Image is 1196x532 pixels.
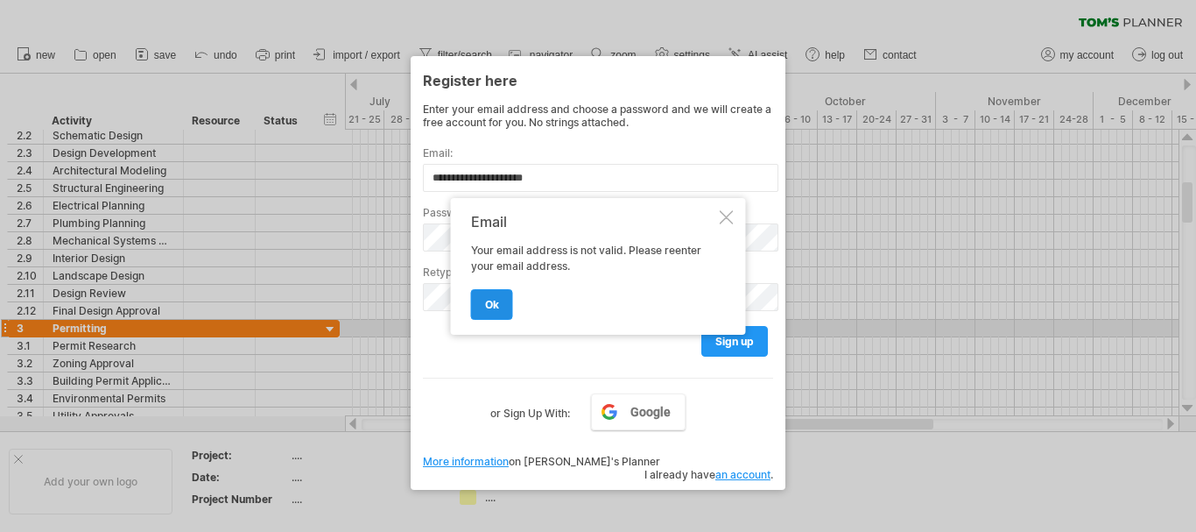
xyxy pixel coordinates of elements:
[471,289,513,320] a: ok
[423,455,660,468] span: on [PERSON_NAME]'s Planner
[423,64,773,96] div: Register here
[630,405,671,419] span: Google
[715,468,770,481] a: an account
[591,394,686,430] a: Google
[485,298,499,311] span: ok
[701,326,768,357] a: sign up
[423,146,773,160] label: Email:
[423,103,773,129] div: Enter your email address and choose a password and we will create a free account for you. No stri...
[423,266,773,279] label: Retype password:
[423,206,773,219] label: Password:
[715,335,754,348] span: sign up
[644,468,773,481] span: I already have .
[490,394,570,423] label: or Sign Up With:
[471,214,716,230] div: Email
[471,214,716,319] div: Your email address is not valid. Please reenter your email address.
[423,455,509,468] a: More information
